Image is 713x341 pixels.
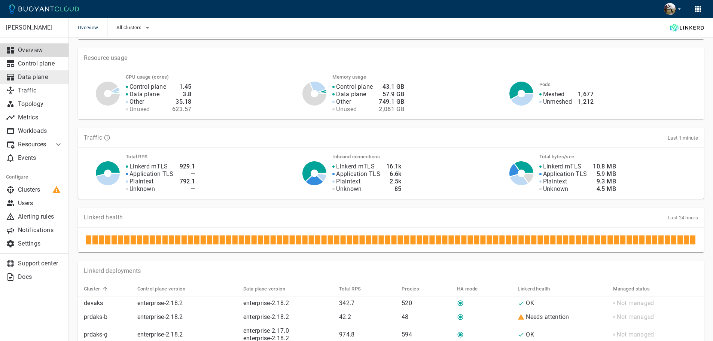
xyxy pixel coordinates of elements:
[593,185,616,193] h4: 4.5 MB
[243,286,295,292] span: Data plane version
[18,73,63,81] p: Data plane
[617,313,654,321] p: Not managed
[243,286,285,292] h5: Data plane version
[526,313,569,320] a: Needs attention
[336,83,373,91] p: Control plane
[457,286,488,292] span: HA mode
[130,178,154,185] p: Plaintext
[172,98,191,106] h4: 35.18
[18,141,48,148] p: Resources
[518,286,550,292] h5: Linkerd health
[379,106,404,113] h4: 2,061 GB
[668,135,698,141] span: Last 1 minute
[137,299,183,307] a: enterprise-2.18.2
[84,299,131,307] p: devaks
[84,134,102,141] p: Traffic
[339,286,361,292] h5: Total RPS
[402,313,451,321] p: 48
[243,327,289,334] a: enterprise-2.17.0
[18,186,63,194] p: Clusters
[172,91,191,98] h4: 3.8
[18,200,63,207] p: Users
[336,98,351,106] p: Other
[402,331,451,338] p: 594
[18,213,63,220] p: Alerting rules
[386,170,402,178] h4: 6.6k
[668,215,698,220] span: Last 24 hours
[18,87,63,94] p: Traffic
[613,286,659,292] span: Managed status
[180,163,195,170] h4: 929.1
[18,100,63,108] p: Topology
[130,91,159,98] p: Data plane
[180,185,195,193] h4: —
[617,299,654,307] p: Not managed
[18,240,63,247] p: Settings
[130,106,150,113] p: Unused
[84,267,141,275] p: Linkerd deployments
[379,83,404,91] h4: 43.1 GB
[402,286,429,292] span: Proxies
[137,331,183,338] a: enterprise-2.18.2
[130,185,155,193] p: Unknown
[593,178,616,185] h4: 9.3 MB
[543,178,567,185] p: Plaintext
[578,98,594,106] h4: 1,212
[84,214,123,221] p: Linkerd health
[137,286,195,292] span: Control plane version
[18,273,63,281] p: Docs
[593,163,616,170] h4: 10.8 MB
[84,313,131,321] p: prdaks-b
[172,83,191,91] h4: 1.45
[130,83,166,91] p: Control plane
[386,185,402,193] h4: 85
[518,286,560,292] span: Linkerd health
[18,114,63,121] p: Metrics
[116,25,143,31] span: All clusters
[6,174,63,180] h5: Configure
[379,91,404,98] h4: 57.9 GB
[243,313,289,320] a: enterprise-2.18.2
[104,134,110,141] svg: TLS data is compiled from traffic seen by Linkerd proxies. RPS and TCP bytes reflect both inbound...
[339,299,396,307] p: 342.7
[84,286,100,292] h5: Cluster
[386,178,402,185] h4: 2.5k
[243,299,289,307] a: enterprise-2.18.2
[137,313,183,320] a: enterprise-2.18.2
[84,331,131,338] p: prdaks-g
[543,98,572,106] p: Unmeshed
[18,154,63,162] p: Events
[18,226,63,234] p: Notifications
[402,286,419,292] h5: Proxies
[180,170,195,178] h4: —
[130,163,168,170] p: Linkerd mTLS
[336,163,375,170] p: Linkerd mTLS
[543,91,565,98] p: Meshed
[543,170,587,178] p: Application TLS
[386,163,402,170] h4: 16.1k
[78,18,107,37] span: Overview
[339,313,396,321] p: 42.2
[130,98,144,106] p: Other
[116,22,152,33] button: All clusters
[84,286,110,292] span: Cluster
[543,163,582,170] p: Linkerd mTLS
[137,286,185,292] h5: Control plane version
[526,299,534,307] p: OK
[18,127,63,135] p: Workloads
[336,178,360,185] p: Plaintext
[18,46,63,54] p: Overview
[578,91,594,98] h4: 1,677
[664,3,676,15] img: Farris Lyons
[339,286,371,292] span: Total RPS
[457,286,478,292] h5: HA mode
[180,178,195,185] h4: 792.1
[526,331,534,338] p: OK
[336,91,366,98] p: Data plane
[617,331,654,338] p: Not managed
[379,98,404,106] h4: 749.1 GB
[84,54,698,62] p: Resource usage
[402,299,451,307] p: 520
[336,106,357,113] p: Unused
[336,185,362,193] p: Unknown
